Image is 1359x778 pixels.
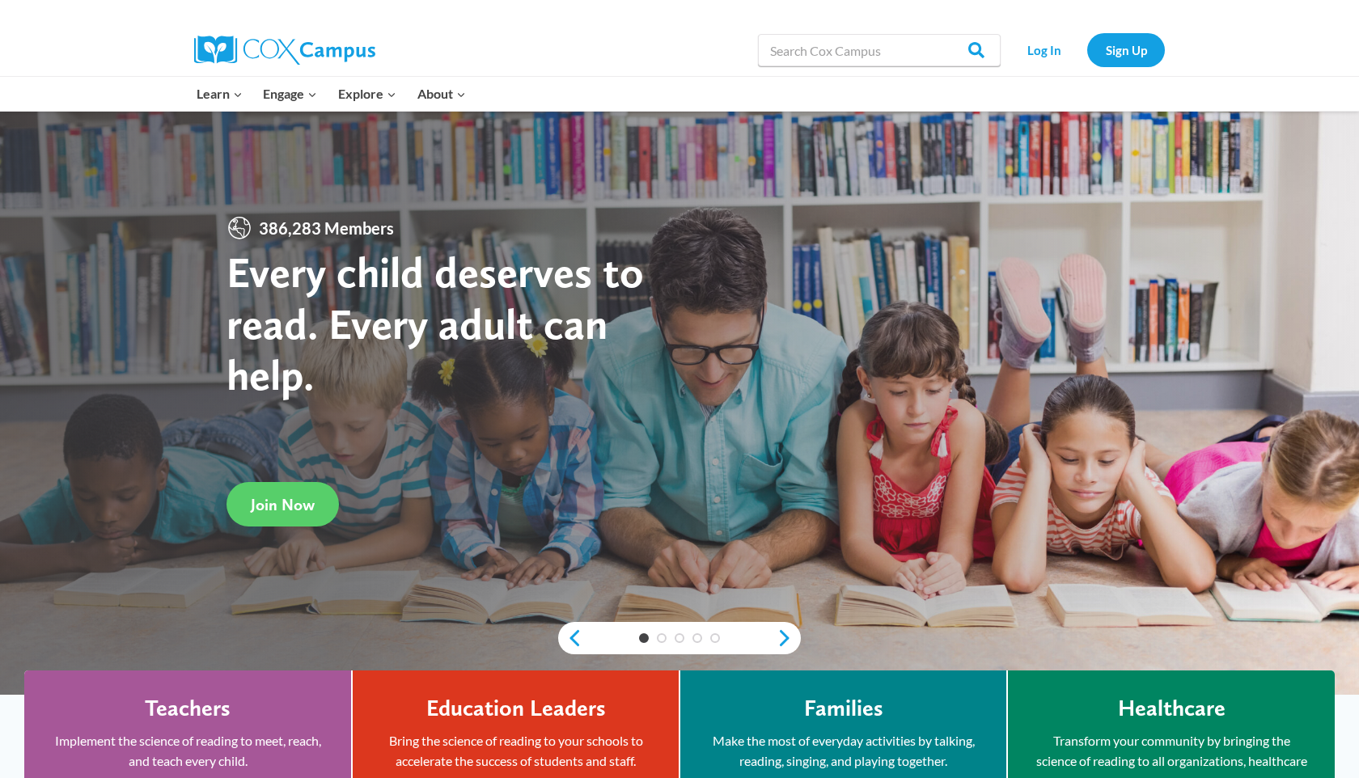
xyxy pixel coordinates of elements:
span: Join Now [251,495,315,514]
p: Make the most of everyday activities by talking, reading, singing, and playing together. [705,730,982,772]
span: 386,283 Members [252,215,400,241]
h4: Healthcare [1118,695,1226,722]
h4: Education Leaders [426,695,606,722]
a: Sign Up [1087,33,1165,66]
input: Search Cox Campus [758,34,1001,66]
h4: Teachers [145,695,231,722]
a: Join Now [226,482,339,526]
span: Learn [197,83,243,104]
nav: Primary Navigation [186,77,476,111]
p: Implement the science of reading to meet, reach, and teach every child. [49,730,327,772]
a: 2 [657,633,667,643]
nav: Secondary Navigation [1009,33,1165,66]
span: Explore [338,83,396,104]
img: Cox Campus [194,36,375,65]
h4: Families [804,695,883,722]
a: Log In [1009,33,1079,66]
div: content slider buttons [558,622,801,654]
a: 5 [710,633,720,643]
a: 1 [639,633,649,643]
strong: Every child deserves to read. Every adult can help. [226,246,644,400]
a: previous [558,628,582,648]
p: Bring the science of reading to your schools to accelerate the success of students and staff. [377,730,654,772]
a: 4 [692,633,702,643]
span: About [417,83,466,104]
a: next [777,628,801,648]
a: 3 [675,633,684,643]
span: Engage [263,83,317,104]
